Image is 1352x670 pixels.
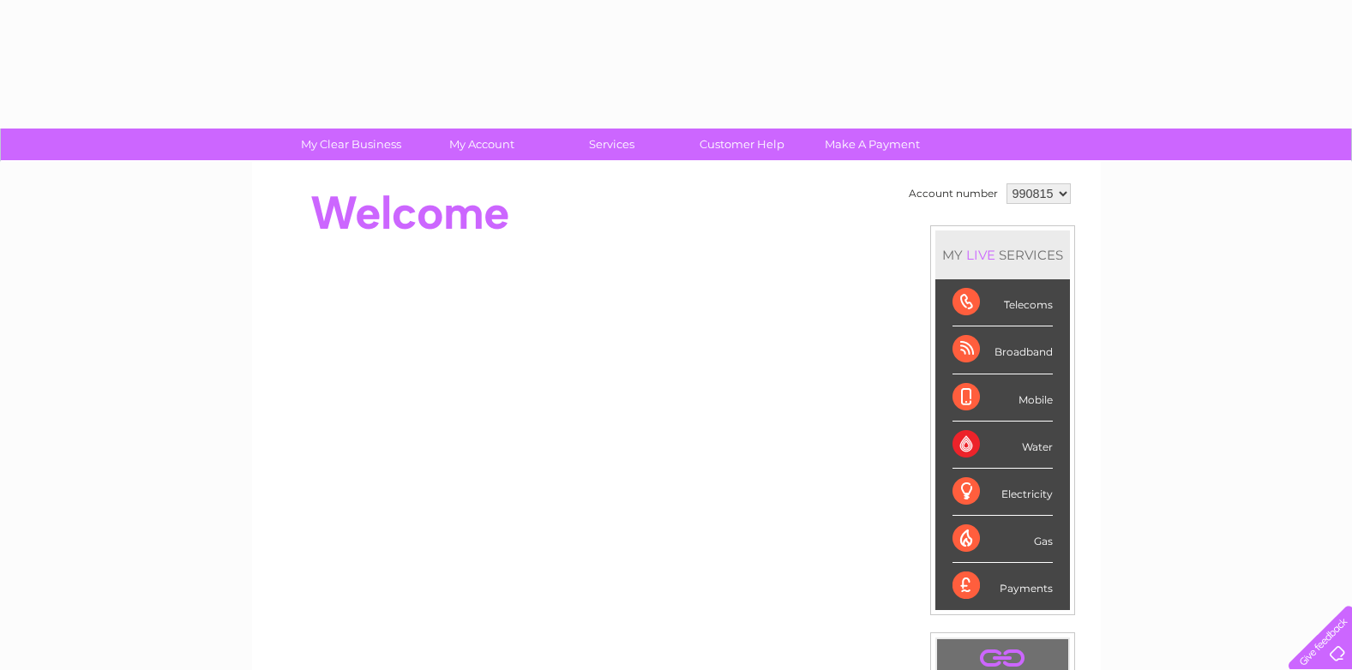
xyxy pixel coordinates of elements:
[802,129,943,160] a: Make A Payment
[952,563,1053,609] div: Payments
[952,374,1053,422] div: Mobile
[280,129,422,160] a: My Clear Business
[952,422,1053,469] div: Water
[952,279,1053,326] div: Telecoms
[904,179,1002,208] td: Account number
[935,230,1070,279] div: MY SERVICES
[541,129,682,160] a: Services
[952,516,1053,563] div: Gas
[411,129,552,160] a: My Account
[952,326,1053,374] div: Broadband
[963,247,999,263] div: LIVE
[952,469,1053,516] div: Electricity
[671,129,813,160] a: Customer Help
